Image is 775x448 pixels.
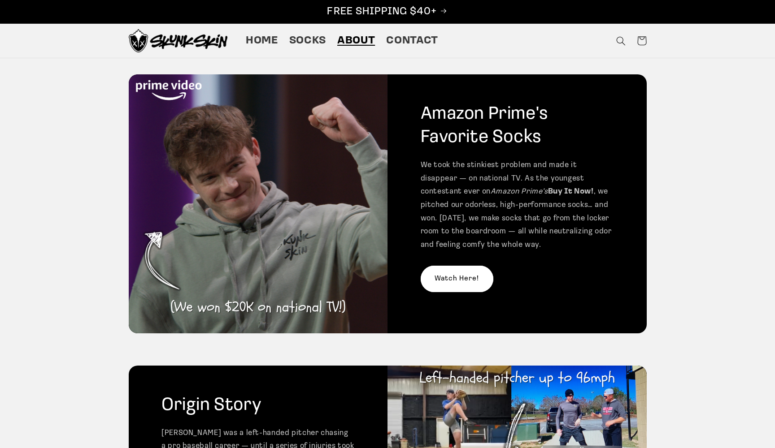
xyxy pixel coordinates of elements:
a: Home [240,28,283,53]
a: About [331,28,380,53]
strong: Buy It Now! [548,188,594,195]
span: Socks [289,34,326,48]
p: FREE SHIPPING $40+ [9,5,766,19]
a: Contact [381,28,444,53]
span: Contact [386,34,438,48]
h2: Origin Story [161,394,261,417]
img: Skunk Skin Anti-Odor Socks. [129,29,227,52]
span: Home [246,34,278,48]
h2: Amazon Prime's Favorite Socks [421,103,614,149]
span: About [337,34,375,48]
summary: Search [611,30,631,51]
a: Watch Here! [421,266,494,292]
em: Amazon Prime’s [491,188,548,195]
a: Socks [283,28,331,53]
p: We took the stinkiest problem and made it disappear — on national TV. As the youngest contestant ... [421,159,614,251]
